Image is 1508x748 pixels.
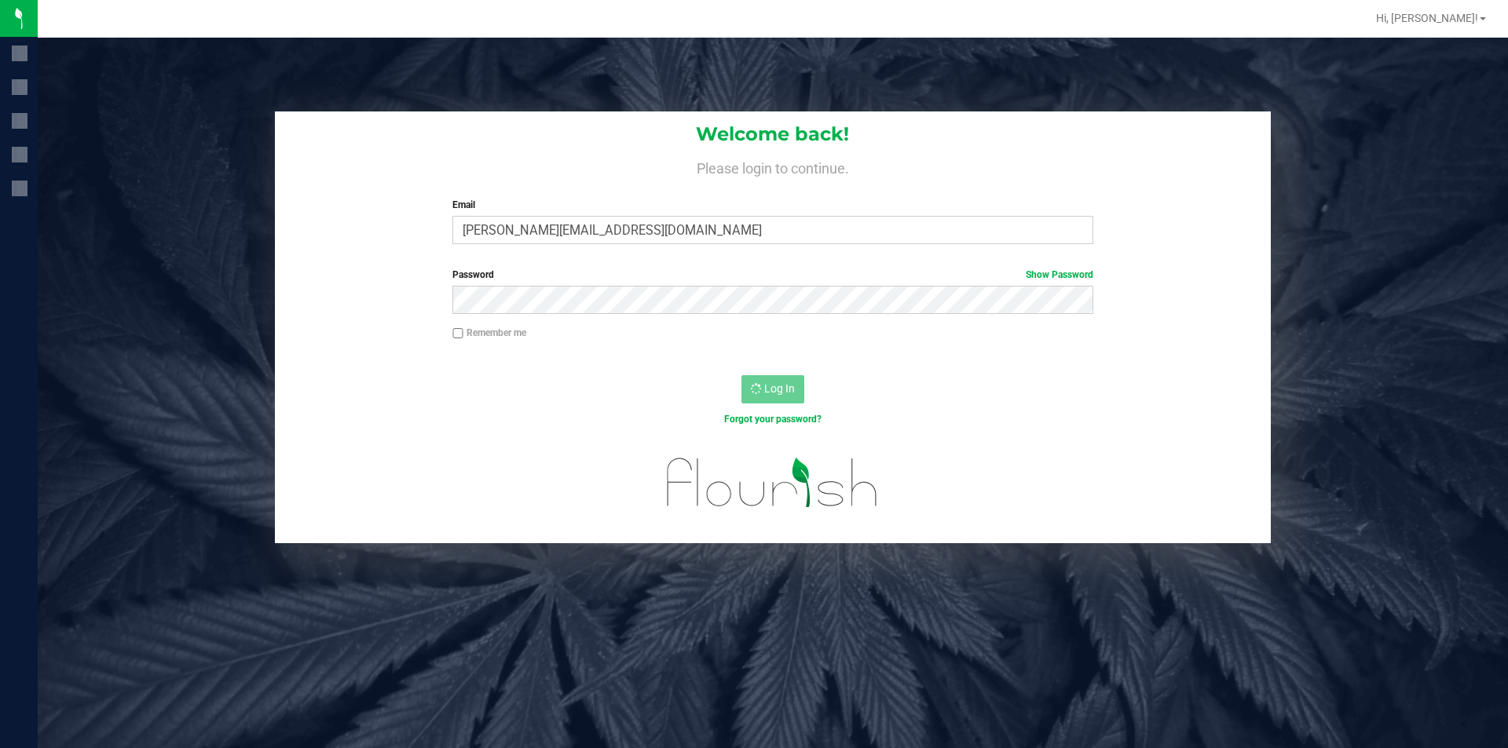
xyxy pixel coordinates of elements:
span: Password [452,269,494,280]
button: Log In [741,375,804,403]
h4: Please login to continue. [275,157,1271,176]
label: Remember me [452,326,526,340]
h1: Welcome back! [275,124,1271,144]
img: flourish_logo.svg [648,443,897,523]
a: Forgot your password? [724,414,822,425]
span: Log In [764,382,795,395]
label: Email [452,198,1093,212]
input: Remember me [452,328,463,339]
span: Hi, [PERSON_NAME]! [1376,12,1478,24]
a: Show Password [1026,269,1093,280]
